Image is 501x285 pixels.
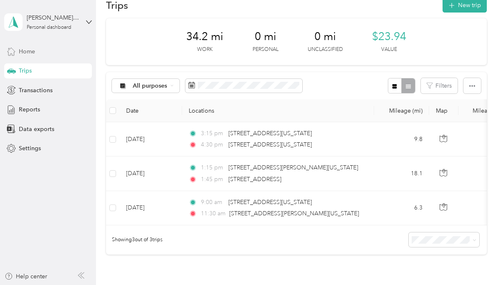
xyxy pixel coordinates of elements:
[19,66,32,75] span: Trips
[429,99,458,122] th: Map
[186,30,223,43] span: 34.2 mi
[228,130,312,137] span: [STREET_ADDRESS][US_STATE]
[229,210,359,217] span: [STREET_ADDRESS][PERSON_NAME][US_STATE]
[228,176,281,183] span: [STREET_ADDRESS]
[308,46,343,53] p: Unclassified
[228,199,312,206] span: [STREET_ADDRESS][US_STATE]
[381,46,397,53] p: Value
[201,163,225,172] span: 1:15 pm
[201,209,225,218] span: 11:30 am
[19,86,53,95] span: Transactions
[314,30,336,43] span: 0 mi
[197,46,213,53] p: Work
[19,105,40,114] span: Reports
[106,1,128,10] h1: Trips
[5,272,47,281] button: Help center
[27,13,79,22] div: [PERSON_NAME][EMAIL_ADDRESS][DOMAIN_NAME]
[228,164,358,171] span: [STREET_ADDRESS][PERSON_NAME][US_STATE]
[454,238,501,285] iframe: Everlance-gr Chat Button Frame
[119,122,182,156] td: [DATE]
[27,25,71,30] div: Personal dashboard
[253,46,278,53] p: Personal
[119,99,182,122] th: Date
[228,141,312,148] span: [STREET_ADDRESS][US_STATE]
[106,236,162,244] span: Showing 3 out of 3 trips
[421,78,458,93] button: Filters
[19,144,41,153] span: Settings
[119,156,182,191] td: [DATE]
[133,83,167,89] span: All purposes
[201,198,225,207] span: 9:00 am
[374,191,429,225] td: 6.3
[182,99,374,122] th: Locations
[201,175,225,184] span: 1:45 pm
[374,122,429,156] td: 9.8
[119,191,182,225] td: [DATE]
[19,125,54,134] span: Data exports
[255,30,276,43] span: 0 mi
[201,129,225,138] span: 3:15 pm
[19,47,35,56] span: Home
[374,99,429,122] th: Mileage (mi)
[372,30,406,43] span: $23.94
[201,140,225,149] span: 4:30 pm
[374,156,429,191] td: 18.1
